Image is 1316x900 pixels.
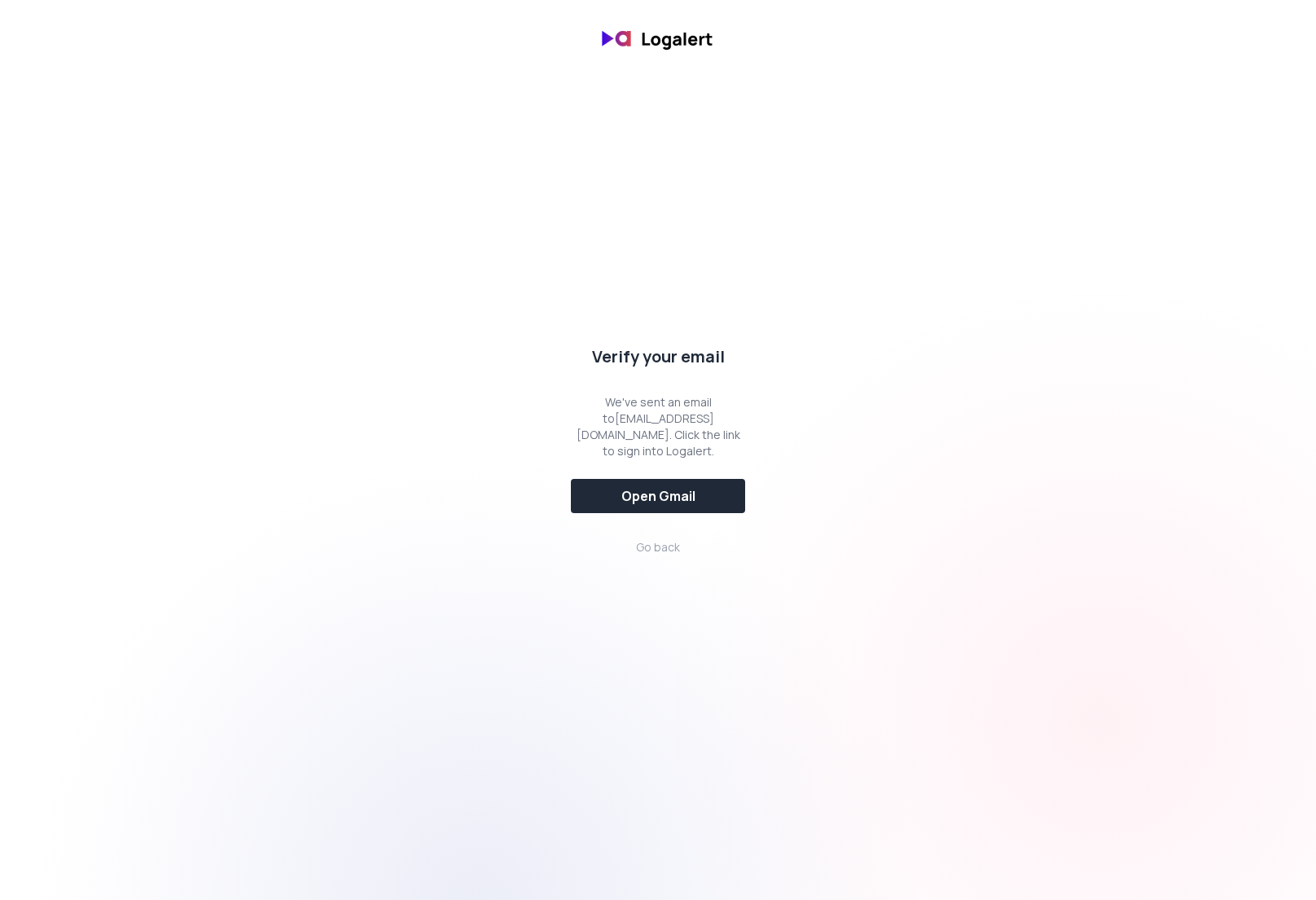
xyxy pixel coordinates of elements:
[592,345,725,368] div: Verify your email
[571,394,745,459] div: We've sent an email to [EMAIL_ADDRESS][DOMAIN_NAME] . Click the link to sign into Logalert.
[636,539,680,555] span: Go back
[571,479,745,513] button: Open Gmail
[621,486,695,506] div: Open Gmail
[593,20,723,58] img: banner logo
